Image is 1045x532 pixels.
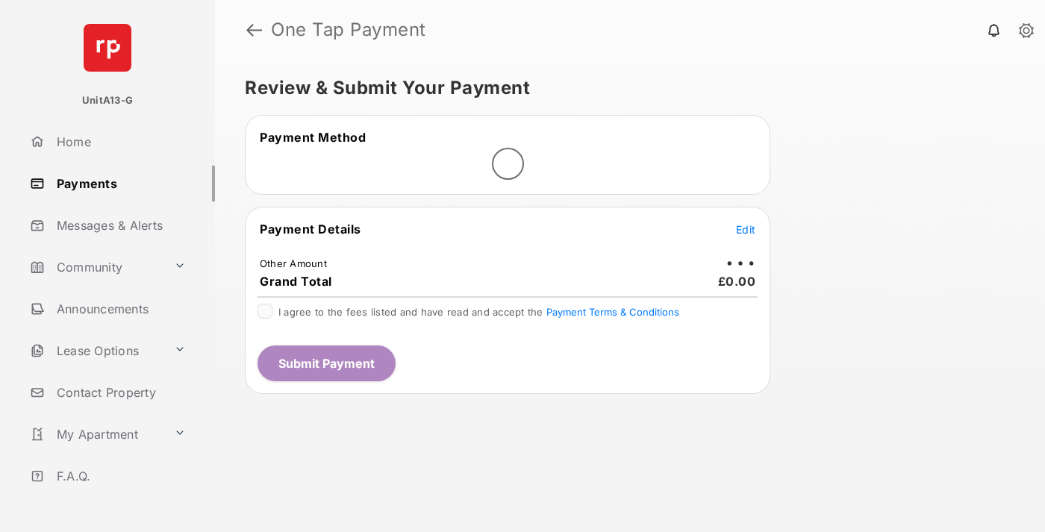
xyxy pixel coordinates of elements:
[736,223,755,236] span: Edit
[24,249,168,285] a: Community
[271,21,426,39] strong: One Tap Payment
[24,458,215,494] a: F.A.Q.
[24,375,215,410] a: Contact Property
[82,93,133,108] p: UnitA13-G
[736,222,755,237] button: Edit
[24,207,215,243] a: Messages & Alerts
[24,291,215,327] a: Announcements
[24,166,215,201] a: Payments
[260,130,366,145] span: Payment Method
[259,257,328,270] td: Other Amount
[260,222,361,237] span: Payment Details
[718,274,756,289] span: £0.00
[258,345,396,381] button: Submit Payment
[260,274,332,289] span: Grand Total
[24,416,168,452] a: My Apartment
[546,306,679,318] button: I agree to the fees listed and have read and accept the
[278,306,679,318] span: I agree to the fees listed and have read and accept the
[245,79,1003,97] h5: Review & Submit Your Payment
[84,24,131,72] img: svg+xml;base64,PHN2ZyB4bWxucz0iaHR0cDovL3d3dy53My5vcmcvMjAwMC9zdmciIHdpZHRoPSI2NCIgaGVpZ2h0PSI2NC...
[24,333,168,369] a: Lease Options
[24,124,215,160] a: Home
